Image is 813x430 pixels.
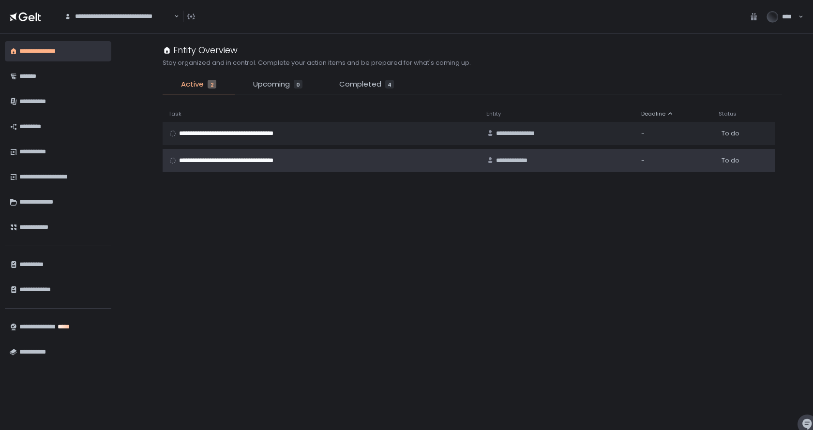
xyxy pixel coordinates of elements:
[181,79,204,90] span: Active
[168,110,181,118] span: Task
[719,110,737,118] span: Status
[339,79,381,90] span: Completed
[163,59,471,67] h2: Stay organized and in control. Complete your action items and be prepared for what's coming up.
[58,6,179,27] div: Search for option
[486,110,501,118] span: Entity
[722,156,739,165] span: To do
[722,129,739,138] span: To do
[641,156,645,165] span: -
[385,80,394,89] div: 4
[294,80,302,89] div: 0
[208,80,216,89] div: 2
[641,110,665,118] span: Deadline
[253,79,290,90] span: Upcoming
[163,44,238,57] div: Entity Overview
[641,129,645,138] span: -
